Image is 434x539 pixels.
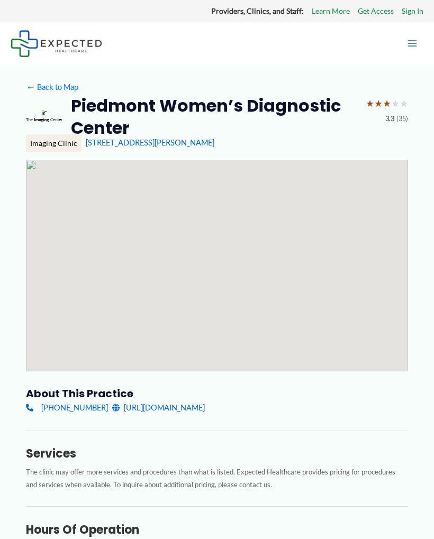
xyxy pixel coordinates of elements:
a: [PHONE_NUMBER] [26,400,108,415]
h3: Services [26,446,408,461]
strong: Providers, Clinics, and Staff: [211,6,304,15]
a: Sign In [402,4,423,18]
p: The clinic may offer more services and procedures than what is listed. Expected Healthcare provid... [26,465,408,491]
span: ← [26,83,35,92]
h2: Piedmont Women’s Diagnostic Center [71,95,357,139]
span: (35) [396,113,408,125]
a: Learn More [312,4,350,18]
span: ★ [400,95,408,113]
h3: Hours of Operation [26,523,408,537]
button: Main menu toggle [401,32,423,54]
span: ★ [383,95,391,113]
a: [STREET_ADDRESS][PERSON_NAME] [86,138,214,147]
span: 3.3 [385,113,394,125]
a: ←Back to Map [26,80,78,94]
a: [URL][DOMAIN_NAME] [112,400,205,415]
span: ★ [391,95,400,113]
h3: About this practice [26,387,408,400]
div: Imaging Clinic [26,134,82,152]
img: Expected Healthcare Logo - side, dark font, small [11,30,102,57]
a: Get Access [358,4,394,18]
span: ★ [366,95,374,113]
span: ★ [374,95,383,113]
